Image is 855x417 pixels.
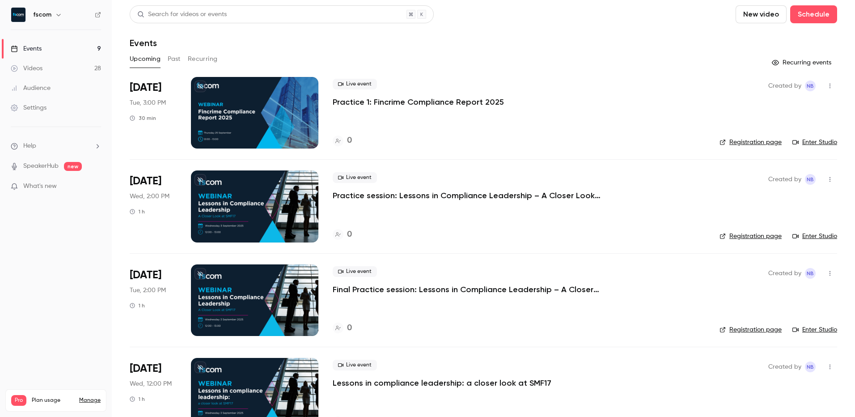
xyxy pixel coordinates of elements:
[807,174,814,185] span: NB
[333,266,377,277] span: Live event
[11,64,42,73] div: Videos
[90,183,101,191] iframe: Noticeable Trigger
[736,5,787,23] button: New video
[792,325,837,334] a: Enter Studio
[168,52,181,66] button: Past
[64,162,82,171] span: new
[130,379,172,388] span: Wed, 12:00 PM
[130,115,156,122] div: 30 min
[130,38,157,48] h1: Events
[333,79,377,89] span: Live event
[130,81,161,95] span: [DATE]
[130,98,166,107] span: Tue, 3:00 PM
[807,81,814,91] span: NB
[347,135,352,147] h4: 0
[11,395,26,406] span: Pro
[130,264,177,336] div: Sep 2 Tue, 2:00 PM (Europe/London)
[11,103,47,112] div: Settings
[79,397,101,404] a: Manage
[130,362,161,376] span: [DATE]
[130,208,145,215] div: 1 h
[130,52,161,66] button: Upcoming
[333,229,352,241] a: 0
[333,172,377,183] span: Live event
[805,174,816,185] span: Nicola Bassett
[11,84,51,93] div: Audience
[720,138,782,147] a: Registration page
[23,182,57,191] span: What's new
[720,325,782,334] a: Registration page
[130,268,161,282] span: [DATE]
[333,284,601,295] a: Final Practice session: Lessons in Compliance Leadership – A Closer Look at SMF17
[807,362,814,372] span: NB
[188,52,218,66] button: Recurring
[768,174,801,185] span: Created by
[333,190,601,201] a: Practice session: Lessons in Compliance Leadership – A Closer Look at SMF17
[32,397,74,404] span: Plan usage
[805,268,816,279] span: Nicola Bassett
[333,378,551,388] a: Lessons in compliance leadership: a closer look at SMF17
[130,396,145,403] div: 1 h
[790,5,837,23] button: Schedule
[720,232,782,241] a: Registration page
[792,232,837,241] a: Enter Studio
[130,170,177,242] div: Aug 20 Wed, 2:00 PM (Europe/London)
[333,97,504,107] a: Practice 1: Fincrime Compliance Report 2025
[792,138,837,147] a: Enter Studio
[347,322,352,334] h4: 0
[768,362,801,372] span: Created by
[137,10,227,19] div: Search for videos or events
[130,174,161,188] span: [DATE]
[130,77,177,149] div: Aug 19 Tue, 3:00 PM (Europe/London)
[130,302,145,309] div: 1 h
[11,44,42,53] div: Events
[333,322,352,334] a: 0
[130,192,169,201] span: Wed, 2:00 PM
[11,8,25,22] img: fscom
[333,360,377,370] span: Live event
[807,268,814,279] span: NB
[347,229,352,241] h4: 0
[23,162,59,171] a: SpeakerHub
[33,10,51,19] h6: fscom
[768,55,837,70] button: Recurring events
[333,135,352,147] a: 0
[768,81,801,91] span: Created by
[805,362,816,372] span: Nicola Bassett
[23,141,36,151] span: Help
[768,268,801,279] span: Created by
[805,81,816,91] span: Nicola Bassett
[11,141,101,151] li: help-dropdown-opener
[130,286,166,295] span: Tue, 2:00 PM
